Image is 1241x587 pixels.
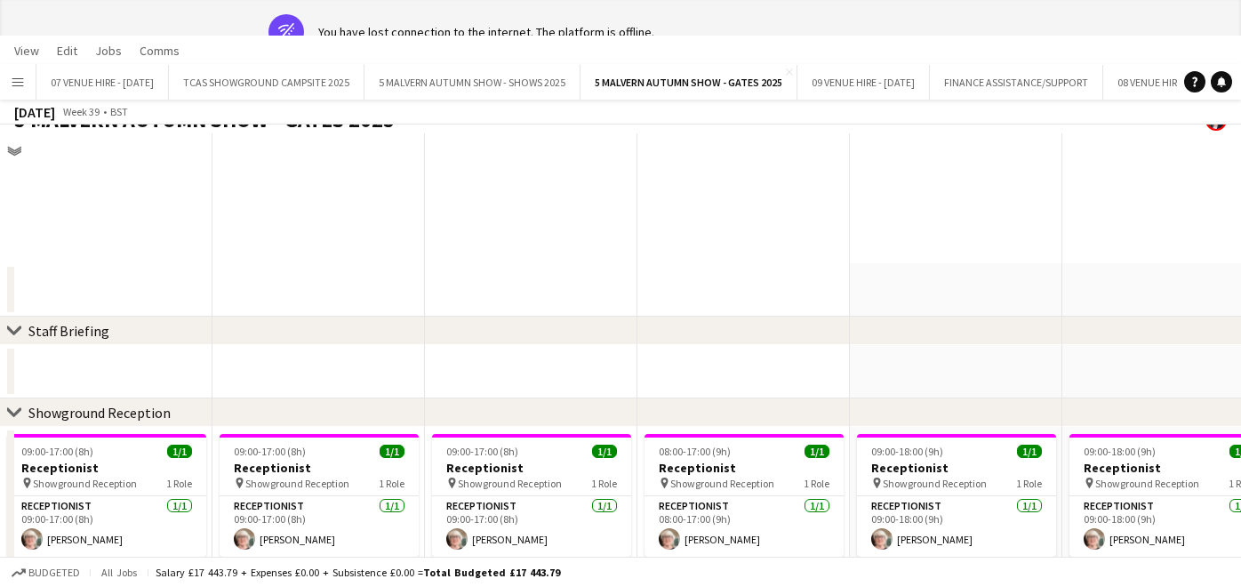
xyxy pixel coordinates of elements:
span: Showground Reception [33,477,137,490]
button: FINANCE ASSISTANCE/SUPPORT [930,65,1103,100]
app-job-card: 09:00-17:00 (8h)1/1Receptionist Showground Reception1 RoleReceptionist1/109:00-17:00 (8h)[PERSON_... [7,434,206,557]
h3: Receptionist [857,460,1056,476]
span: 09:00-17:00 (8h) [234,445,306,458]
span: 1 Role [1016,477,1042,490]
span: All jobs [98,566,140,579]
span: Jobs [95,43,122,59]
span: 09:00-18:00 (9h) [871,445,943,458]
button: TCAS SHOWGROUND CAMPSITE 2025 [169,65,364,100]
span: Showground Reception [883,477,987,490]
button: 5 MALVERN AUTUMN SHOW - SHOWS 2025 [364,65,580,100]
button: 07 VENUE HIRE - [DATE] [36,65,169,100]
span: Budgeted [28,567,80,579]
span: 09:00-18:00 (9h) [1084,445,1156,458]
span: 09:00-17:00 (8h) [446,445,518,458]
button: 09 VENUE HIRE - [DATE] [797,65,930,100]
app-job-card: 09:00-17:00 (8h)1/1Receptionist Showground Reception1 RoleReceptionist1/109:00-17:00 (8h)[PERSON_... [220,434,419,557]
span: 09:00-17:00 (8h) [21,445,93,458]
a: View [7,39,46,62]
span: 1 Role [379,477,404,490]
a: Jobs [88,39,129,62]
a: Comms [132,39,187,62]
a: Edit [50,39,84,62]
div: You have lost connection to the internet. The platform is offline. [318,24,654,40]
span: 1/1 [805,445,829,458]
div: Salary £17 443.79 + Expenses £0.00 + Subsistence £0.00 = [156,566,560,579]
app-card-role: Receptionist1/109:00-17:00 (8h)[PERSON_NAME] [220,496,419,557]
button: 5 MALVERN AUTUMN SHOW - GATES 2025 [580,65,797,100]
h3: Receptionist [432,460,631,476]
app-job-card: 09:00-18:00 (9h)1/1Receptionist Showground Reception1 RoleReceptionist1/109:00-18:00 (9h)[PERSON_... [857,434,1056,557]
span: 1 Role [166,477,192,490]
span: 1/1 [167,445,192,458]
div: [DATE] [14,103,55,121]
h3: Receptionist [7,460,206,476]
app-card-role: Receptionist1/109:00-17:00 (8h)[PERSON_NAME] [432,496,631,557]
app-job-card: 08:00-17:00 (9h)1/1Receptionist Showground Reception1 RoleReceptionist1/108:00-17:00 (9h)[PERSON_... [645,434,844,557]
div: Showground Reception [28,404,171,422]
div: BST [110,105,128,118]
button: 08 VENUE HIRE - [DATE] [1103,65,1236,100]
span: Showground Reception [458,477,562,490]
span: Week 39 [59,105,103,118]
button: Budgeted [9,563,83,583]
h3: Receptionist [645,460,844,476]
app-job-card: 09:00-17:00 (8h)1/1Receptionist Showground Reception1 RoleReceptionist1/109:00-17:00 (8h)[PERSON_... [432,434,631,557]
span: Comms [140,43,180,59]
span: Showground Reception [245,477,349,490]
span: 1/1 [380,445,404,458]
span: View [14,43,39,59]
span: Total Budgeted £17 443.79 [423,566,560,579]
span: 1 Role [591,477,617,490]
span: Edit [57,43,77,59]
span: 1/1 [1017,445,1042,458]
app-card-role: Receptionist1/109:00-18:00 (9h)[PERSON_NAME] [857,496,1056,557]
span: Showground Reception [670,477,774,490]
span: Showground Reception [1095,477,1199,490]
app-card-role: Receptionist1/109:00-17:00 (8h)[PERSON_NAME] [7,496,206,557]
span: 1 Role [804,477,829,490]
app-card-role: Receptionist1/108:00-17:00 (9h)[PERSON_NAME] [645,496,844,557]
span: 1/1 [592,445,617,458]
h3: Receptionist [220,460,419,476]
div: Staff Briefing [28,322,109,340]
span: 08:00-17:00 (9h) [659,445,731,458]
